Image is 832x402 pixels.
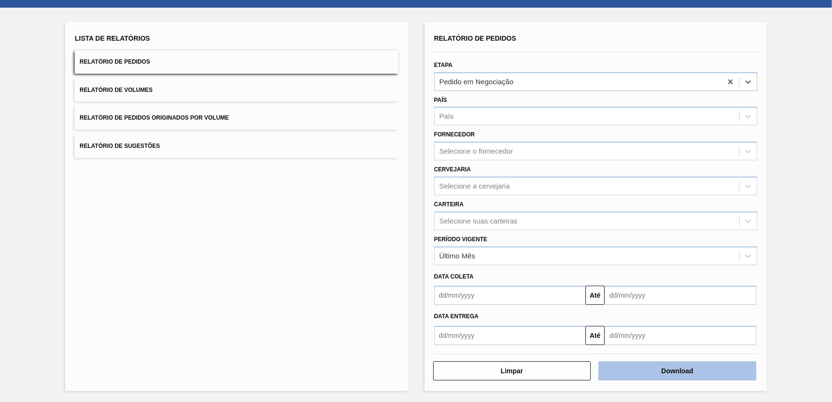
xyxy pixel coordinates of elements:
[75,78,398,102] button: Relatório de Volumes
[434,166,471,173] label: Cervejaria
[434,62,453,68] label: Etapa
[79,114,229,121] span: Relatório de Pedidos Originados por Volume
[439,147,513,156] div: Selecione o fornecedor
[439,78,514,86] div: Pedido em Negociação
[434,201,464,208] label: Carteira
[75,106,398,130] button: Relatório de Pedidos Originados por Volume
[79,87,152,93] span: Relatório de Volumes
[605,326,756,345] input: dd/mm/yyyy
[439,217,517,225] div: Selecione suas carteiras
[79,143,160,149] span: Relatório de Sugestões
[79,58,150,65] span: Relatório de Pedidos
[598,361,756,380] button: Download
[434,97,447,103] label: País
[434,286,586,305] input: dd/mm/yyyy
[439,182,510,190] div: Selecione a cervejaria
[434,131,475,138] label: Fornecedor
[434,326,586,345] input: dd/mm/yyyy
[434,273,474,280] span: Data coleta
[585,326,605,345] button: Até
[605,286,756,305] input: dd/mm/yyyy
[434,34,517,42] span: Relatório de Pedidos
[439,112,454,121] div: País
[75,50,398,74] button: Relatório de Pedidos
[434,236,487,243] label: Período Vigente
[75,134,398,158] button: Relatório de Sugestões
[585,286,605,305] button: Até
[75,34,150,42] span: Lista de Relatórios
[434,313,479,320] span: Data entrega
[439,252,475,260] div: Último Mês
[433,361,591,380] button: Limpar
